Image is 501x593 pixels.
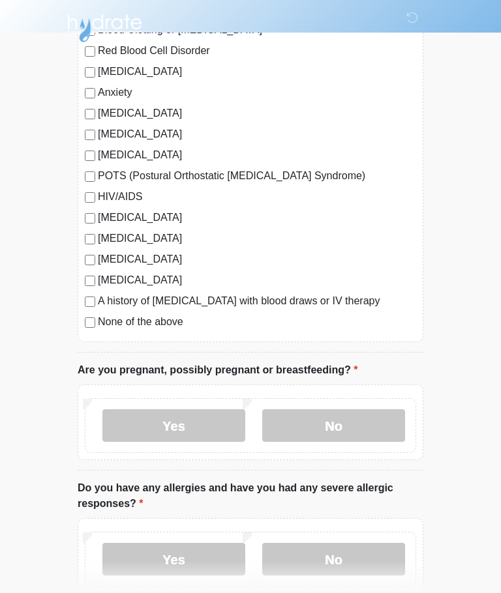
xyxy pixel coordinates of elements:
label: No [262,409,405,442]
label: No [262,543,405,575]
label: None of the above [98,314,416,330]
input: [MEDICAL_DATA] [85,255,95,265]
label: Do you have any allergies and have you had any severe allergic responses? [78,480,423,512]
label: [MEDICAL_DATA] [98,126,416,142]
label: [MEDICAL_DATA] [98,147,416,163]
input: [MEDICAL_DATA] [85,67,95,78]
label: A history of [MEDICAL_DATA] with blood draws or IV therapy [98,293,416,309]
label: Yes [102,409,245,442]
label: HIV/AIDS [98,189,416,205]
label: [MEDICAL_DATA] [98,210,416,225]
input: A history of [MEDICAL_DATA] with blood draws or IV therapy [85,296,95,307]
label: [MEDICAL_DATA] [98,64,416,80]
label: Are you pregnant, possibly pregnant or breastfeeding? [78,362,357,378]
input: POTS (Postural Orthostatic [MEDICAL_DATA] Syndrome) [85,171,95,182]
input: [MEDICAL_DATA] [85,109,95,119]
label: POTS (Postural Orthostatic [MEDICAL_DATA] Syndrome) [98,168,416,184]
input: None of the above [85,317,95,328]
input: [MEDICAL_DATA] [85,234,95,244]
input: [MEDICAL_DATA] [85,276,95,286]
input: [MEDICAL_DATA] [85,151,95,161]
label: [MEDICAL_DATA] [98,231,416,246]
input: [MEDICAL_DATA] [85,213,95,224]
input: HIV/AIDS [85,192,95,203]
label: Yes [102,543,245,575]
img: Hydrate IV Bar - Arcadia Logo [65,10,144,43]
label: [MEDICAL_DATA] [98,252,416,267]
input: [MEDICAL_DATA] [85,130,95,140]
label: [MEDICAL_DATA] [98,272,416,288]
label: [MEDICAL_DATA] [98,106,416,121]
label: Anxiety [98,85,416,100]
input: Anxiety [85,88,95,98]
